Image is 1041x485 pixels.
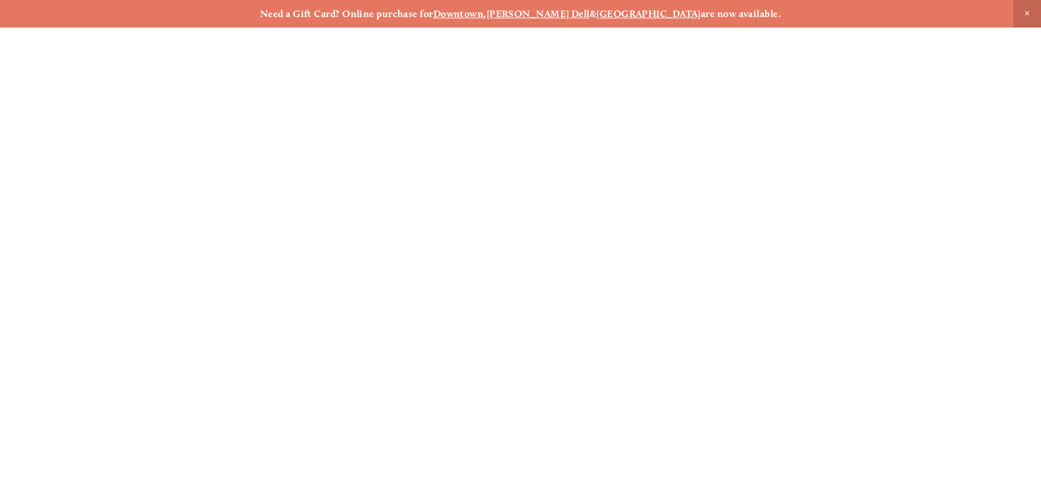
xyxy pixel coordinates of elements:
[433,8,484,20] a: Downtown
[590,8,596,20] strong: &
[487,8,590,20] a: [PERSON_NAME] Dell
[701,8,781,20] strong: are now available.
[260,8,433,20] strong: Need a Gift Card? Online purchase for
[483,8,486,20] strong: ,
[596,8,701,20] a: [GEOGRAPHIC_DATA]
